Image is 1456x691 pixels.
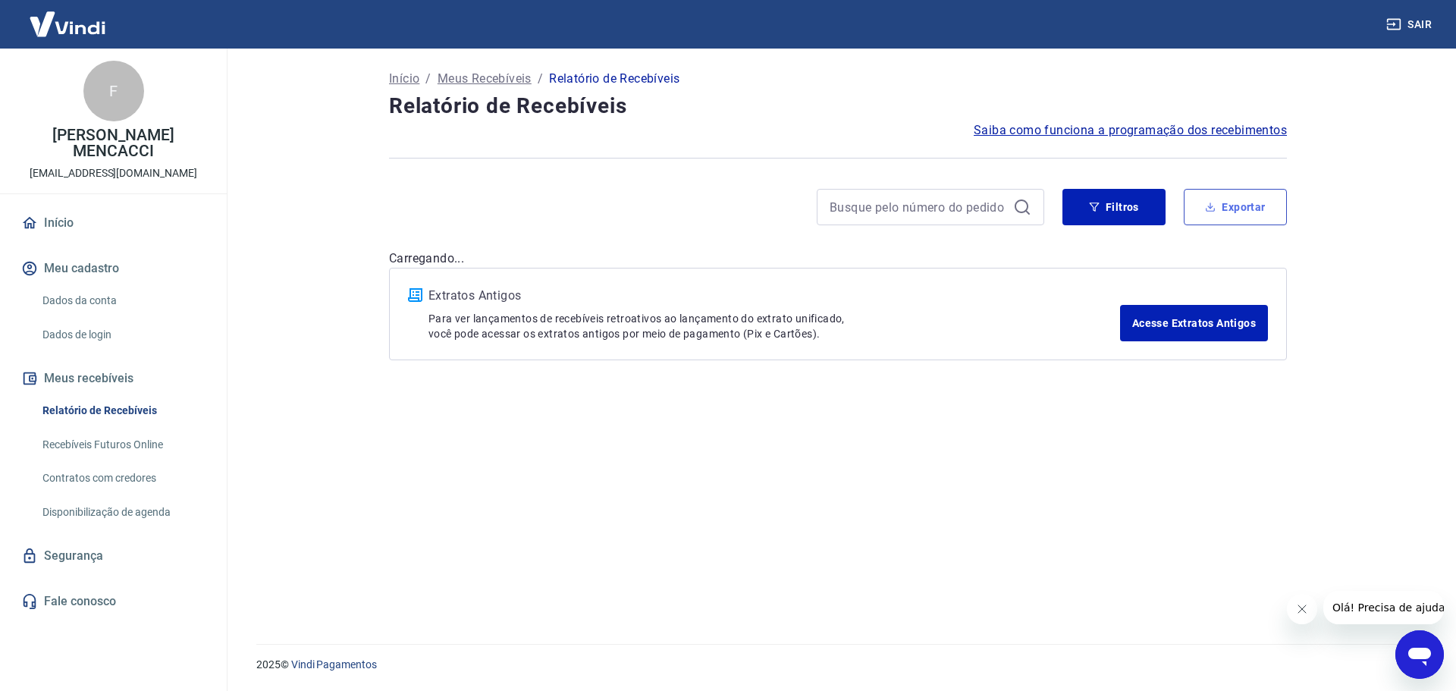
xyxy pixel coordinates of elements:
p: [EMAIL_ADDRESS][DOMAIN_NAME] [30,165,197,181]
a: Dados de login [36,319,209,350]
p: 2025 © [256,657,1420,673]
a: Contratos com credores [36,463,209,494]
button: Filtros [1062,189,1166,225]
p: / [425,70,431,88]
img: Vindi [18,1,117,47]
div: F [83,61,144,121]
button: Meus recebíveis [18,362,209,395]
iframe: Mensagem da empresa [1323,591,1444,624]
p: / [538,70,543,88]
button: Meu cadastro [18,252,209,285]
a: Segurança [18,539,209,573]
a: Disponibilização de agenda [36,497,209,528]
p: Para ver lançamentos de recebíveis retroativos ao lançamento do extrato unificado, você pode aces... [428,311,1120,341]
iframe: Fechar mensagem [1287,594,1317,624]
button: Exportar [1184,189,1287,225]
a: Meus Recebíveis [438,70,532,88]
a: Saiba como funciona a programação dos recebimentos [974,121,1287,140]
a: Início [389,70,419,88]
p: [PERSON_NAME] MENCACCI [12,127,215,159]
a: Relatório de Recebíveis [36,395,209,426]
a: Dados da conta [36,285,209,316]
img: ícone [408,288,422,302]
a: Início [18,206,209,240]
h4: Relatório de Recebíveis [389,91,1287,121]
a: Recebíveis Futuros Online [36,429,209,460]
p: Relatório de Recebíveis [549,70,679,88]
span: Olá! Precisa de ajuda? [9,11,127,23]
a: Fale conosco [18,585,209,618]
p: Carregando... [389,250,1287,268]
button: Sair [1383,11,1438,39]
iframe: Botão para abrir a janela de mensagens [1395,630,1444,679]
input: Busque pelo número do pedido [830,196,1007,218]
a: Acesse Extratos Antigos [1120,305,1268,341]
a: Vindi Pagamentos [291,658,377,671]
p: Extratos Antigos [428,287,1120,305]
